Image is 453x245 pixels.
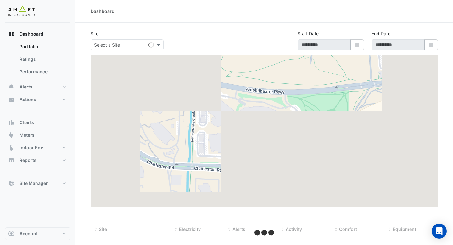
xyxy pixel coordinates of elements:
[20,31,43,37] span: Dashboard
[179,226,201,232] span: Electricity
[8,145,14,151] app-icon: Indoor Env
[5,40,70,81] div: Dashboard
[8,157,14,163] app-icon: Reports
[8,119,14,126] app-icon: Charts
[20,132,35,138] span: Meters
[5,28,70,40] button: Dashboard
[91,30,98,37] label: Site
[5,227,70,240] button: Account
[14,53,70,66] a: Ratings
[8,132,14,138] app-icon: Meters
[5,154,70,167] button: Reports
[20,84,32,90] span: Alerts
[91,8,115,14] div: Dashboard
[8,5,36,18] img: Company Logo
[393,226,416,232] span: Equipment
[8,180,14,186] app-icon: Site Manager
[20,231,38,237] span: Account
[8,84,14,90] app-icon: Alerts
[20,157,36,163] span: Reports
[99,226,107,232] span: Site
[432,224,447,239] div: Open Intercom Messenger
[20,145,43,151] span: Indoor Env
[232,226,245,232] span: Alerts
[20,180,48,186] span: Site Manager
[339,226,357,232] span: Comfort
[298,30,319,37] label: Start Date
[8,96,14,103] app-icon: Actions
[5,93,70,106] button: Actions
[5,116,70,129] button: Charts
[5,81,70,93] button: Alerts
[14,40,70,53] a: Portfolio
[8,31,14,37] app-icon: Dashboard
[5,129,70,141] button: Meters
[14,66,70,78] a: Performance
[20,96,36,103] span: Actions
[286,226,302,232] span: Activity
[20,119,34,126] span: Charts
[5,177,70,190] button: Site Manager
[5,141,70,154] button: Indoor Env
[372,30,390,37] label: End Date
